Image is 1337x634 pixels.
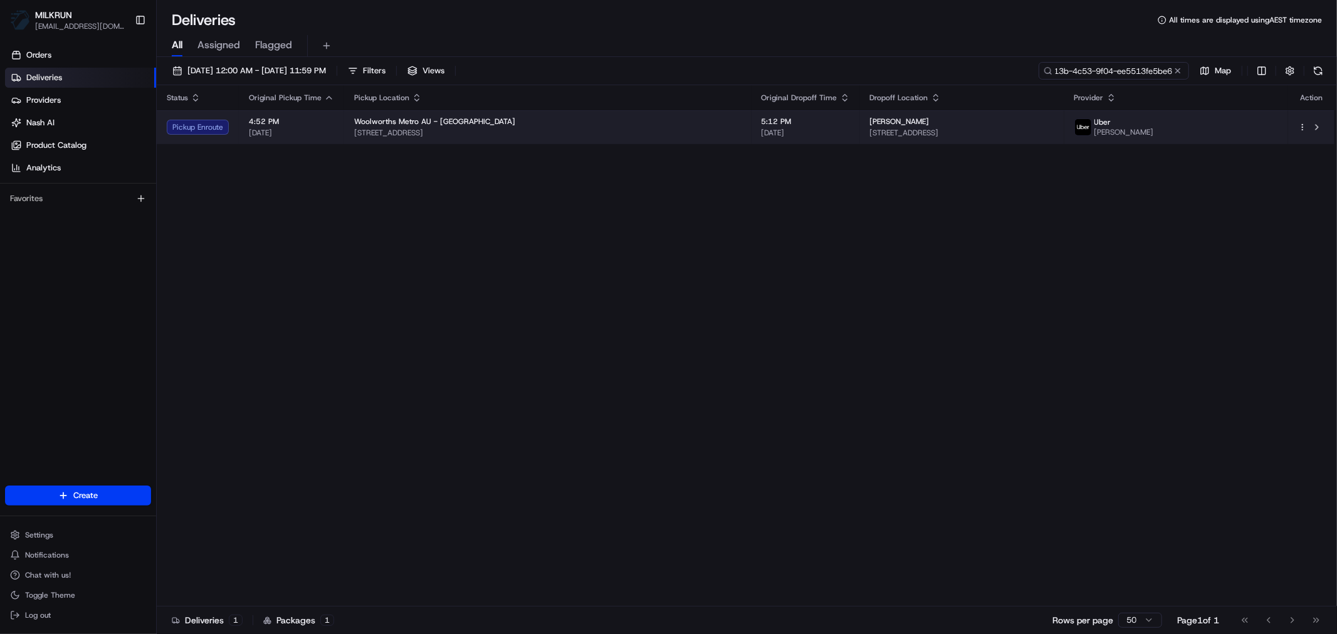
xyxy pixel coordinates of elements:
[5,113,156,133] a: Nash AI
[363,65,385,76] span: Filters
[5,189,151,209] div: Favorites
[5,526,151,544] button: Settings
[402,62,450,80] button: Views
[354,128,742,138] span: [STREET_ADDRESS]
[73,490,98,501] span: Create
[26,140,87,151] span: Product Catalog
[172,10,236,30] h1: Deliveries
[5,45,156,65] a: Orders
[1215,65,1231,76] span: Map
[255,38,292,53] span: Flagged
[422,65,444,76] span: Views
[1094,127,1154,137] span: [PERSON_NAME]
[1298,93,1324,103] div: Action
[5,586,151,604] button: Toggle Theme
[187,65,326,76] span: [DATE] 12:00 AM - [DATE] 11:59 PM
[25,610,51,620] span: Log out
[26,162,61,174] span: Analytics
[5,566,151,584] button: Chat with us!
[5,546,151,564] button: Notifications
[249,128,334,138] span: [DATE]
[167,62,332,80] button: [DATE] 12:00 AM - [DATE] 11:59 PM
[5,135,156,155] a: Product Catalog
[1075,119,1091,135] img: uber-new-logo.jpeg
[5,5,130,35] button: MILKRUNMILKRUN[EMAIL_ADDRESS][DOMAIN_NAME]
[1309,62,1327,80] button: Refresh
[5,158,156,178] a: Analytics
[5,68,156,88] a: Deliveries
[1052,614,1113,626] p: Rows per page
[5,486,151,506] button: Create
[25,530,53,540] span: Settings
[25,570,71,580] span: Chat with us!
[249,93,322,103] span: Original Pickup Time
[1177,614,1219,626] div: Page 1 of 1
[26,49,51,61] span: Orders
[762,128,850,138] span: [DATE]
[354,93,409,103] span: Pickup Location
[870,117,930,127] span: [PERSON_NAME]
[25,590,75,600] span: Toggle Theme
[263,614,334,626] div: Packages
[762,117,850,127] span: 5:12 PM
[167,93,188,103] span: Status
[762,93,837,103] span: Original Dropoff Time
[172,614,243,626] div: Deliveries
[870,128,1054,138] span: [STREET_ADDRESS]
[197,38,240,53] span: Assigned
[354,117,515,127] span: Woolworths Metro AU - [GEOGRAPHIC_DATA]
[229,615,243,626] div: 1
[5,606,151,624] button: Log out
[26,117,55,128] span: Nash AI
[1074,93,1104,103] span: Provider
[249,117,334,127] span: 4:52 PM
[35,21,125,31] button: [EMAIL_ADDRESS][DOMAIN_NAME]
[1194,62,1237,80] button: Map
[5,90,156,110] a: Providers
[35,9,72,21] button: MILKRUN
[26,72,62,83] span: Deliveries
[320,615,334,626] div: 1
[10,10,30,30] img: MILKRUN
[25,550,69,560] span: Notifications
[1094,117,1111,127] span: Uber
[172,38,182,53] span: All
[1039,62,1189,80] input: Type to search
[1169,15,1322,25] span: All times are displayed using AEST timezone
[870,93,928,103] span: Dropoff Location
[26,95,61,106] span: Providers
[342,62,391,80] button: Filters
